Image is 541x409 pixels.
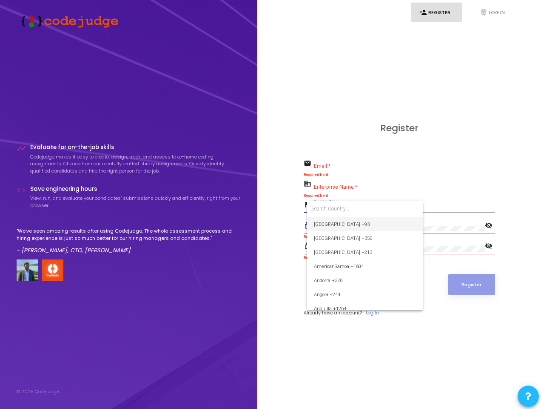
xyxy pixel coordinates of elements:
[314,302,416,316] span: Anguilla +1264
[311,205,419,213] input: Search Country...
[314,245,416,259] span: [GEOGRAPHIC_DATA] +213
[314,217,416,231] span: [GEOGRAPHIC_DATA] +93
[314,231,416,245] span: [GEOGRAPHIC_DATA] +355
[314,274,416,288] span: Andorra +376
[314,259,416,274] span: AmericanSamoa +1684
[314,288,416,302] span: Angola +244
